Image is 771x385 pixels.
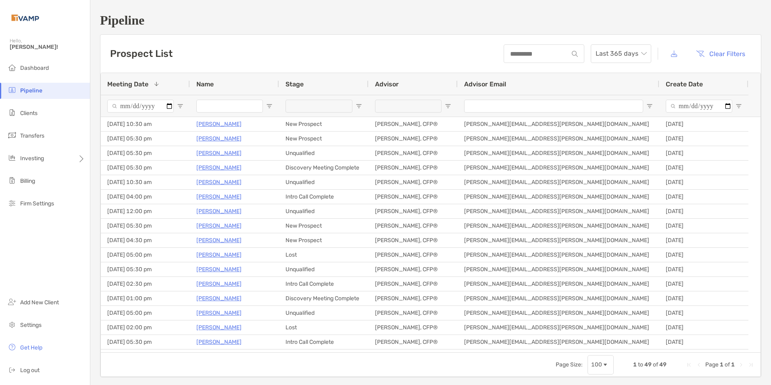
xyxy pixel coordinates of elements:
a: [PERSON_NAME] [196,177,242,187]
a: [PERSON_NAME] [196,279,242,289]
input: Meeting Date Filter Input [107,100,174,113]
span: Add New Client [20,299,59,306]
span: Billing [20,178,35,184]
a: [PERSON_NAME] [196,337,242,347]
input: Create Date Filter Input [666,100,732,113]
div: [DATE] 05:30 pm [101,146,190,160]
div: [PERSON_NAME], CFP® [369,204,458,218]
div: [DATE] [659,262,748,276]
span: Settings [20,322,42,329]
button: Open Filter Menu [177,103,183,109]
a: [PERSON_NAME] [196,134,242,144]
div: First Page [686,362,692,368]
p: [PERSON_NAME] [196,308,242,318]
span: 1 [731,361,735,368]
a: [PERSON_NAME] [196,250,242,260]
div: Unqualified [279,349,369,364]
div: [DATE] 02:30 pm [101,277,190,291]
img: Zoe Logo [10,3,41,32]
div: Discovery Meeting Complete [279,291,369,305]
div: [DATE] [659,175,748,189]
a: [PERSON_NAME] [196,221,242,231]
button: Open Filter Menu [445,103,451,109]
span: Investing [20,155,44,162]
p: [PERSON_NAME] [196,264,242,274]
img: firm-settings icon [7,198,17,208]
div: [PERSON_NAME][EMAIL_ADDRESS][PERSON_NAME][DOMAIN_NAME] [458,117,659,131]
span: of [653,361,658,368]
img: get-help icon [7,342,17,352]
div: [PERSON_NAME], CFP® [369,190,458,204]
div: Unqualified [279,262,369,276]
div: Page Size [588,355,614,375]
img: billing icon [7,176,17,185]
a: [PERSON_NAME] [196,235,242,245]
div: [PERSON_NAME][EMAIL_ADDRESS][PERSON_NAME][DOMAIN_NAME] [458,204,659,218]
div: [PERSON_NAME][EMAIL_ADDRESS][PERSON_NAME][DOMAIN_NAME] [458,175,659,189]
div: New Prospect [279,117,369,131]
span: Transfers [20,132,44,139]
img: add_new_client icon [7,297,17,307]
div: [PERSON_NAME], CFP® [369,161,458,175]
div: Unqualified [279,204,369,218]
div: [PERSON_NAME], CFP® [369,335,458,349]
div: [PERSON_NAME], CFP® [369,277,458,291]
div: [PERSON_NAME][EMAIL_ADDRESS][PERSON_NAME][DOMAIN_NAME] [458,248,659,262]
a: [PERSON_NAME] [196,206,242,216]
div: [PERSON_NAME][EMAIL_ADDRESS][PERSON_NAME][DOMAIN_NAME] [458,146,659,160]
div: Lost [279,320,369,335]
div: [DATE] 01:00 pm [101,291,190,305]
div: [DATE] 10:30 am [101,175,190,189]
div: [PERSON_NAME][EMAIL_ADDRESS][PERSON_NAME][DOMAIN_NAME] [458,335,659,349]
span: Dashboard [20,65,49,71]
div: Next Page [738,362,744,368]
a: [PERSON_NAME] [196,148,242,158]
span: 1 [720,361,723,368]
button: Open Filter Menu [356,103,362,109]
a: [PERSON_NAME] [196,192,242,202]
div: Page Size: [556,361,583,368]
button: Clear Filters [690,45,751,63]
div: [PERSON_NAME][EMAIL_ADDRESS][PERSON_NAME][DOMAIN_NAME] [458,161,659,175]
div: [DATE] [659,291,748,305]
p: [PERSON_NAME] [196,322,242,333]
a: [PERSON_NAME] [196,163,242,173]
span: Create Date [666,80,703,88]
div: New Prospect [279,132,369,146]
div: Intro Call Complete [279,335,369,349]
span: Pipeline [20,87,42,94]
div: [PERSON_NAME][EMAIL_ADDRESS][PERSON_NAME][DOMAIN_NAME] [458,233,659,247]
div: New Prospect [279,233,369,247]
div: [DATE] 05:30 pm [101,219,190,233]
div: [PERSON_NAME][EMAIL_ADDRESS][PERSON_NAME][DOMAIN_NAME] [458,277,659,291]
div: [DATE] 05:00 pm [101,248,190,262]
div: [PERSON_NAME][EMAIL_ADDRESS][PERSON_NAME][DOMAIN_NAME] [458,306,659,320]
div: [PERSON_NAME], CFP® [369,175,458,189]
span: Advisor [375,80,399,88]
div: [PERSON_NAME], CFP® [369,262,458,276]
button: Open Filter Menu [646,103,653,109]
a: [PERSON_NAME] [196,119,242,129]
img: settings icon [7,320,17,329]
img: dashboard icon [7,63,17,72]
div: [PERSON_NAME], CFP® [369,349,458,364]
div: Discovery Meeting Complete [279,161,369,175]
div: [DATE] [659,320,748,335]
span: [PERSON_NAME]! [10,44,85,50]
div: [PERSON_NAME][EMAIL_ADDRESS][PERSON_NAME][DOMAIN_NAME] [458,190,659,204]
div: [DATE] [659,349,748,364]
span: Page [705,361,719,368]
span: Get Help [20,344,42,351]
span: Firm Settings [20,200,54,207]
div: [DATE] 05:30 pm [101,132,190,146]
div: [PERSON_NAME], CFP® [369,132,458,146]
div: [PERSON_NAME], CFP® [369,233,458,247]
div: [DATE] 12:00 pm [101,204,190,218]
div: [DATE] 04:00 pm [101,190,190,204]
